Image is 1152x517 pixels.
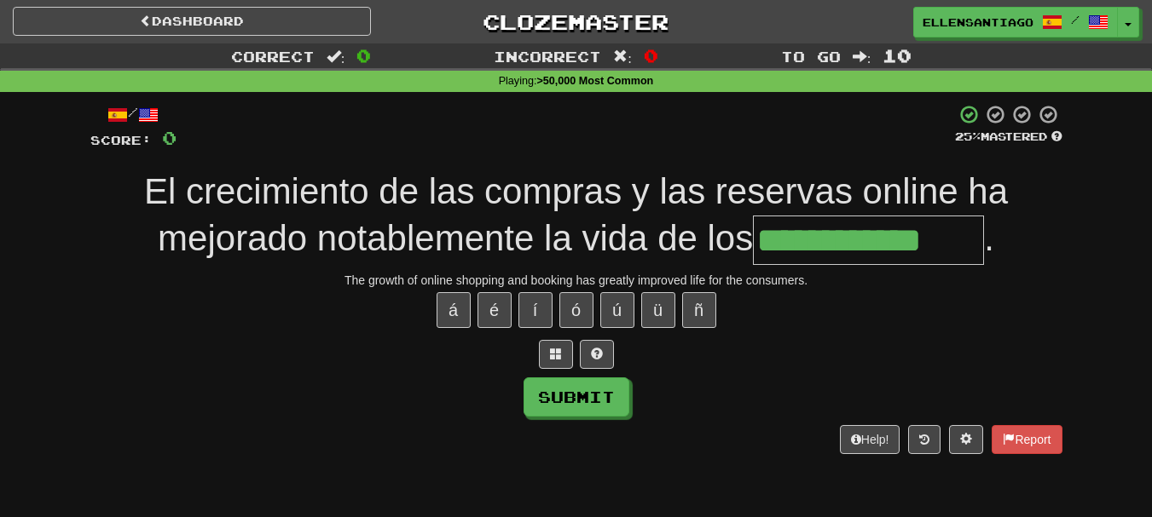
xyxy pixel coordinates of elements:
span: 10 [883,45,912,66]
button: á [437,292,471,328]
button: Round history (alt+y) [908,425,941,454]
a: Clozemaster [397,7,755,37]
span: EllenSantiago [923,14,1033,30]
span: : [613,49,632,64]
button: Help! [840,425,900,454]
span: 0 [162,127,177,148]
span: Score: [90,133,152,147]
button: Report [992,425,1062,454]
button: ó [559,292,593,328]
button: í [518,292,553,328]
a: Dashboard [13,7,371,36]
strong: >50,000 Most Common [536,75,653,87]
button: ñ [682,292,716,328]
button: Single letter hint - you only get 1 per sentence and score half the points! alt+h [580,340,614,369]
span: . [984,218,994,258]
div: The growth of online shopping and booking has greatly improved life for the consumers. [90,272,1062,289]
span: El crecimiento de las compras y las reservas online ha mejorado notablemente la vida de los [144,171,1008,258]
button: Submit [524,377,629,416]
button: é [478,292,512,328]
a: EllenSantiago / [913,7,1118,37]
span: : [853,49,871,64]
span: 25 % [955,129,981,143]
button: Switch sentence to multiple choice alt+p [539,340,573,369]
button: ü [641,292,675,328]
div: Mastered [955,129,1062,145]
span: To go [781,48,841,65]
div: / [90,104,177,125]
span: / [1071,14,1080,26]
span: 0 [356,45,371,66]
span: 0 [644,45,658,66]
span: Correct [231,48,315,65]
span: Incorrect [494,48,601,65]
button: ú [600,292,634,328]
span: : [327,49,345,64]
